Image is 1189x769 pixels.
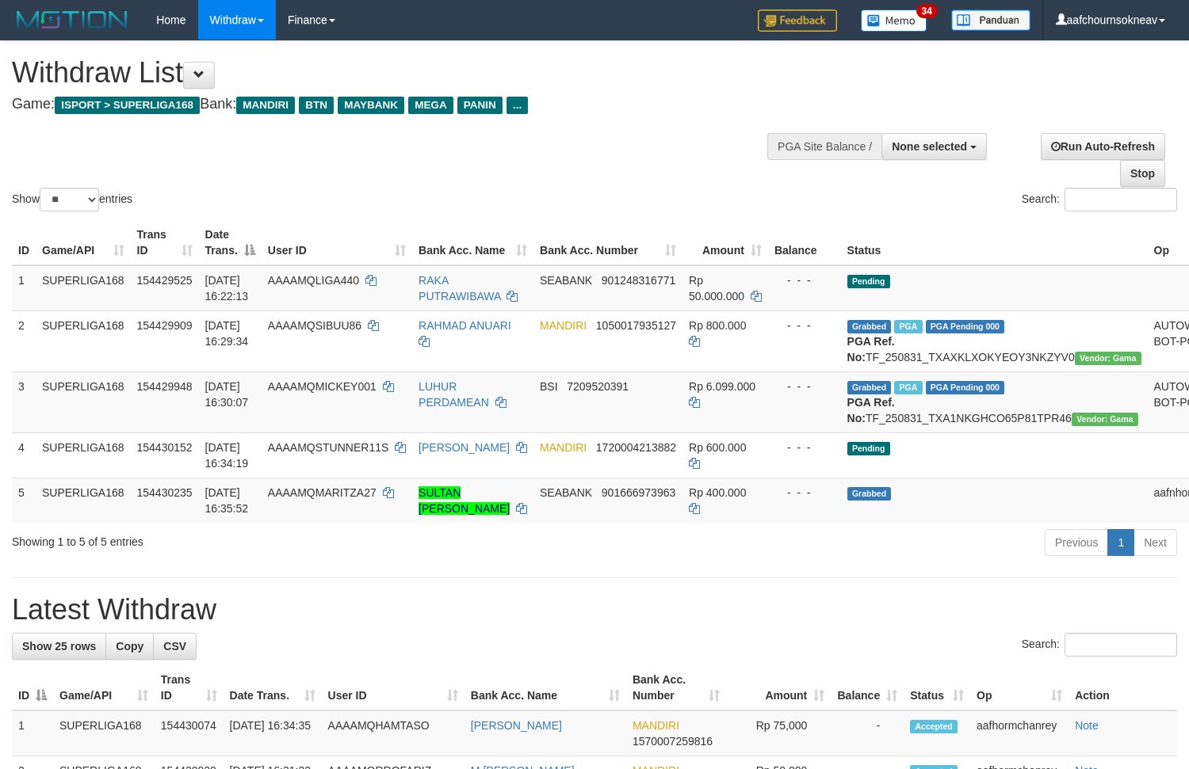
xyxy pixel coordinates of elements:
[847,396,895,424] b: PGA Ref. No:
[12,265,36,311] td: 1
[153,633,197,660] a: CSV
[12,8,132,32] img: MOTION_logo.png
[602,486,675,499] span: Copy 901666973963 to clipboard
[419,441,510,454] a: [PERSON_NAME]
[199,220,262,265] th: Date Trans.: activate to sort column descending
[1065,188,1177,211] input: Search:
[12,665,53,710] th: ID: activate to sort column descending
[338,97,404,114] span: MAYBANK
[633,719,679,732] span: MANDIRI
[847,335,895,364] b: PGA Ref. No:
[419,380,489,409] a: LUHUR PERDAMEAN
[726,665,831,710] th: Amount: activate to sort column ascending
[774,440,835,455] div: - - -
[1041,133,1165,160] a: Run Auto-Refresh
[12,310,36,371] td: 2
[689,319,746,332] span: Rp 800.000
[12,57,777,89] h1: Withdraw List
[596,441,676,454] span: Copy 1720004213882 to clipboard
[892,140,967,153] span: None selected
[774,485,835,501] div: - - -
[224,710,322,756] td: [DATE] 16:34:35
[12,371,36,432] td: 3
[137,319,193,332] span: 154429909
[774,318,835,333] div: - - -
[847,275,890,288] span: Pending
[36,310,131,371] td: SUPERLIGA168
[12,633,106,660] a: Show 25 rows
[1075,719,1099,732] a: Note
[262,220,412,265] th: User ID: activate to sort column ascending
[408,97,453,114] span: MEGA
[268,441,388,454] span: AAAAMQSTUNNER11S
[36,432,131,478] td: SUPERLIGA168
[1075,352,1141,365] span: Vendor URL: https://trx31.1velocity.biz
[682,220,768,265] th: Amount: activate to sort column ascending
[926,381,1005,394] span: PGA Pending
[841,310,1148,371] td: TF_250831_TXAXKLXOKYEOY3NKZYV0
[831,710,904,756] td: -
[847,442,890,455] span: Pending
[926,320,1005,333] span: PGA Pending
[12,220,36,265] th: ID
[471,719,562,732] a: [PERSON_NAME]
[205,319,249,348] span: [DATE] 16:29:34
[1022,633,1177,657] label: Search:
[36,220,131,265] th: Game/API: activate to sort column ascending
[36,265,131,311] td: SUPERLIGA168
[861,10,927,32] img: Button%20Memo.svg
[540,380,558,393] span: BSI
[910,720,958,733] span: Accepted
[268,319,361,332] span: AAAAMQSIBUU86
[22,640,96,653] span: Show 25 rows
[758,10,837,32] img: Feedback.jpg
[1120,160,1165,187] a: Stop
[205,441,249,470] span: [DATE] 16:34:19
[137,380,193,393] span: 154429948
[726,710,831,756] td: Rp 75,000
[689,380,755,393] span: Rp 6.099.000
[847,487,892,501] span: Grabbed
[268,486,377,499] span: AAAAMQMARITZA27
[970,665,1069,710] th: Op: activate to sort column ascending
[322,710,465,756] td: AAAAMQHAMTASO
[299,97,334,114] span: BTN
[970,710,1069,756] td: aafhormchanrey
[419,486,510,515] a: SULTAN [PERSON_NAME]
[465,665,626,710] th: Bank Acc. Name: activate to sort column ascending
[457,97,503,114] span: PANIN
[596,319,676,332] span: Copy 1050017935127 to clipboard
[1107,529,1134,556] a: 1
[602,274,675,287] span: Copy 901248316771 to clipboard
[155,665,224,710] th: Trans ID: activate to sort column ascending
[412,220,533,265] th: Bank Acc. Name: activate to sort column ascending
[507,97,528,114] span: ...
[205,274,249,303] span: [DATE] 16:22:13
[12,527,484,550] div: Showing 1 to 5 of 5 entries
[841,371,1148,432] td: TF_250831_TXA1NKGHCO65P81TPR46
[53,710,155,756] td: SUPERLIGA168
[36,371,131,432] td: SUPERLIGA168
[105,633,154,660] a: Copy
[116,640,143,653] span: Copy
[268,274,359,287] span: AAAAMQLIGA440
[419,274,500,303] a: RAKA PUTRAWIBAWA
[40,188,99,211] select: Showentries
[533,220,682,265] th: Bank Acc. Number: activate to sort column ascending
[916,4,938,18] span: 34
[205,486,249,515] span: [DATE] 16:35:52
[322,665,465,710] th: User ID: activate to sort column ascending
[540,274,592,287] span: SEABANK
[847,381,892,394] span: Grabbed
[689,441,746,454] span: Rp 600.000
[12,97,777,112] h4: Game: Bank:
[774,272,835,288] div: - - -
[540,441,587,454] span: MANDIRI
[1069,665,1177,710] th: Action
[12,594,1177,626] h1: Latest Withdraw
[137,486,193,499] span: 154430235
[1045,529,1108,556] a: Previous
[689,486,746,499] span: Rp 400.000
[1134,529,1177,556] a: Next
[904,665,970,710] th: Status: activate to sort column ascending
